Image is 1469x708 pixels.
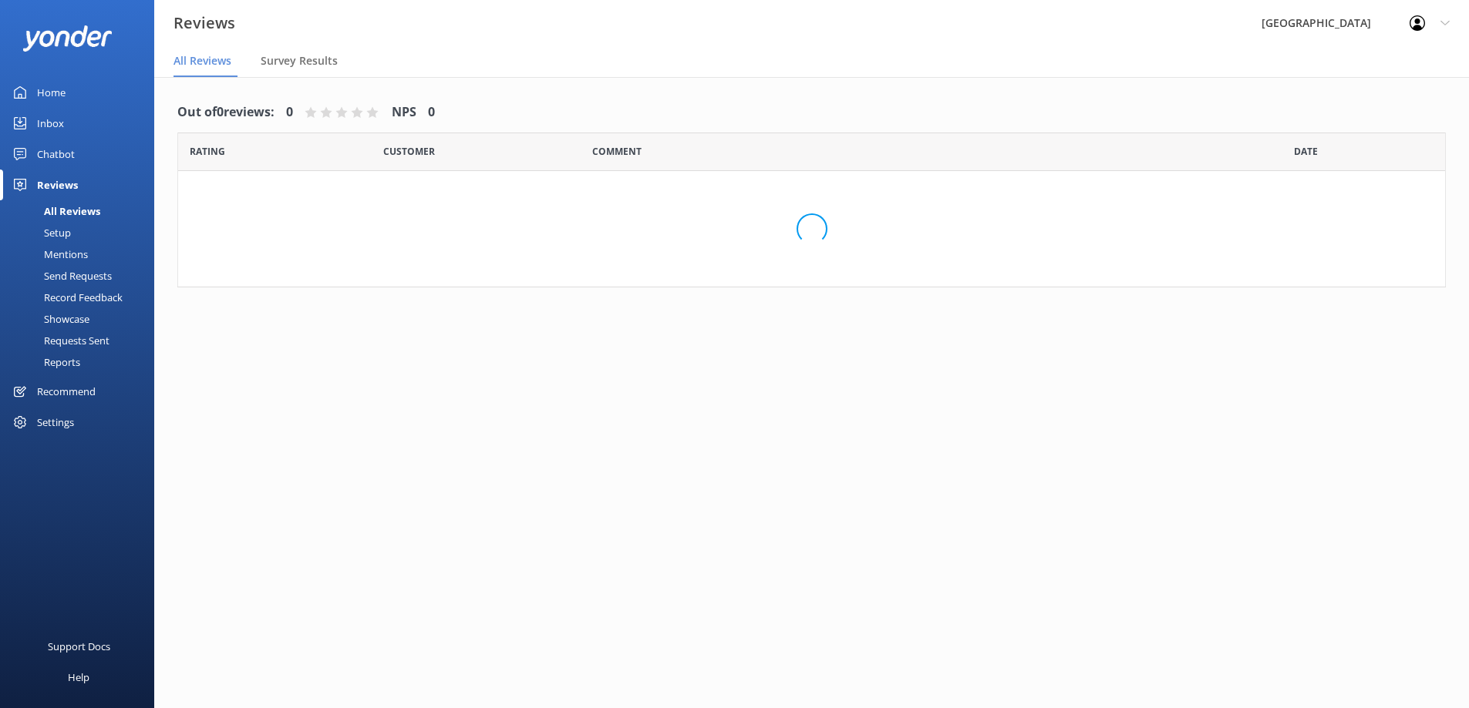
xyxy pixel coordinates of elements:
span: Date [190,144,225,159]
div: Send Requests [9,265,112,287]
div: Setup [9,222,71,243]
div: Support Docs [48,631,110,662]
div: Help [68,662,89,693]
h4: 0 [428,102,435,122]
img: yonder-white-logo.png [23,25,112,51]
span: Survey Results [261,53,338,69]
a: Setup [9,222,154,243]
h4: NPS [392,102,416,122]
span: Date [383,144,435,159]
div: Record Feedback [9,287,123,308]
span: Date [1294,144,1318,159]
a: Showcase [9,308,154,330]
a: Requests Sent [9,330,154,351]
div: Showcase [9,308,89,330]
div: Inbox [37,108,64,139]
span: Question [592,144,642,159]
a: Reports [9,351,154,373]
div: Chatbot [37,139,75,169]
span: All Reviews [174,53,231,69]
div: Reports [9,351,80,373]
a: Send Requests [9,265,154,287]
div: Requests Sent [9,330,110,351]
a: Mentions [9,243,154,265]
a: Record Feedback [9,287,154,308]
h3: Reviews [174,11,235,35]
div: Reviews [37,169,78,200]
h4: Out of 0 reviews: [177,102,275,122]
div: Home [37,77,66,108]
h4: 0 [286,102,293,122]
div: All Reviews [9,200,100,222]
div: Mentions [9,243,88,265]
a: All Reviews [9,200,154,222]
div: Recommend [37,376,96,407]
div: Settings [37,407,74,438]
